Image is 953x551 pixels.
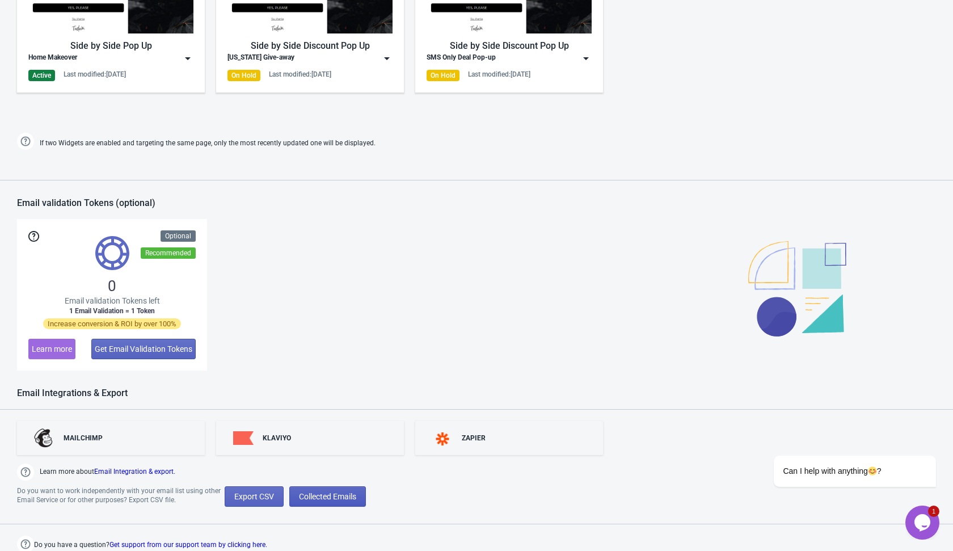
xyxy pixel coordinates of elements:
span: Learn more about . [40,466,175,481]
div: Side by Side Discount Pop Up [427,39,592,53]
a: Get support from our support team by clicking here. [109,541,267,549]
div: On Hold [427,70,459,81]
img: klaviyo.png [233,431,254,445]
iframe: chat widget [737,354,942,500]
span: Export CSV [234,492,274,501]
span: Get Email Validation Tokens [95,344,192,354]
img: illustration.svg [748,241,846,337]
div: Last modified: [DATE] [64,70,126,79]
img: help.png [17,133,34,150]
div: Do you want to work independently with your email list using other Email Service or for other pur... [17,486,225,507]
div: [US_STATE] Give-away [227,53,294,64]
span: Email validation Tokens left [65,295,160,306]
span: Collected Emails [299,492,356,501]
div: Last modified: [DATE] [269,70,331,79]
span: Increase conversion & ROI by over 100% [43,318,181,329]
div: Recommended [141,247,196,259]
span: Learn more [32,344,72,354]
img: help.png [17,464,34,481]
button: Learn more [28,339,75,359]
div: Last modified: [DATE] [468,70,530,79]
span: If two Widgets are enabled and targeting the same page, only the most recently updated one will b... [40,134,376,153]
img: dropdown.png [182,53,193,64]
button: Export CSV [225,486,284,507]
span: 1 Email Validation = 1 Token [69,306,155,316]
div: Side by Side Pop Up [28,39,193,53]
div: Active [28,70,55,81]
img: dropdown.png [381,53,393,64]
img: mailchimp.png [34,428,54,448]
button: Get Email Validation Tokens [91,339,196,359]
div: ZAPIER [462,434,486,443]
span: 0 [108,277,116,295]
div: On Hold [227,70,260,81]
div: SMS Only Deal Pop-up [427,53,496,64]
div: MAILCHIMP [64,434,103,443]
iframe: chat widget [905,506,942,540]
div: Side by Side Discount Pop Up [227,39,393,53]
div: KLAVIYO [263,434,291,443]
div: Optional [161,230,196,242]
img: zapier.svg [432,432,453,445]
div: Home Makeover [28,53,77,64]
img: tokens.svg [95,236,129,270]
a: Email Integration & export [94,468,174,476]
button: Collected Emails [289,486,366,507]
img: dropdown.png [580,53,592,64]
